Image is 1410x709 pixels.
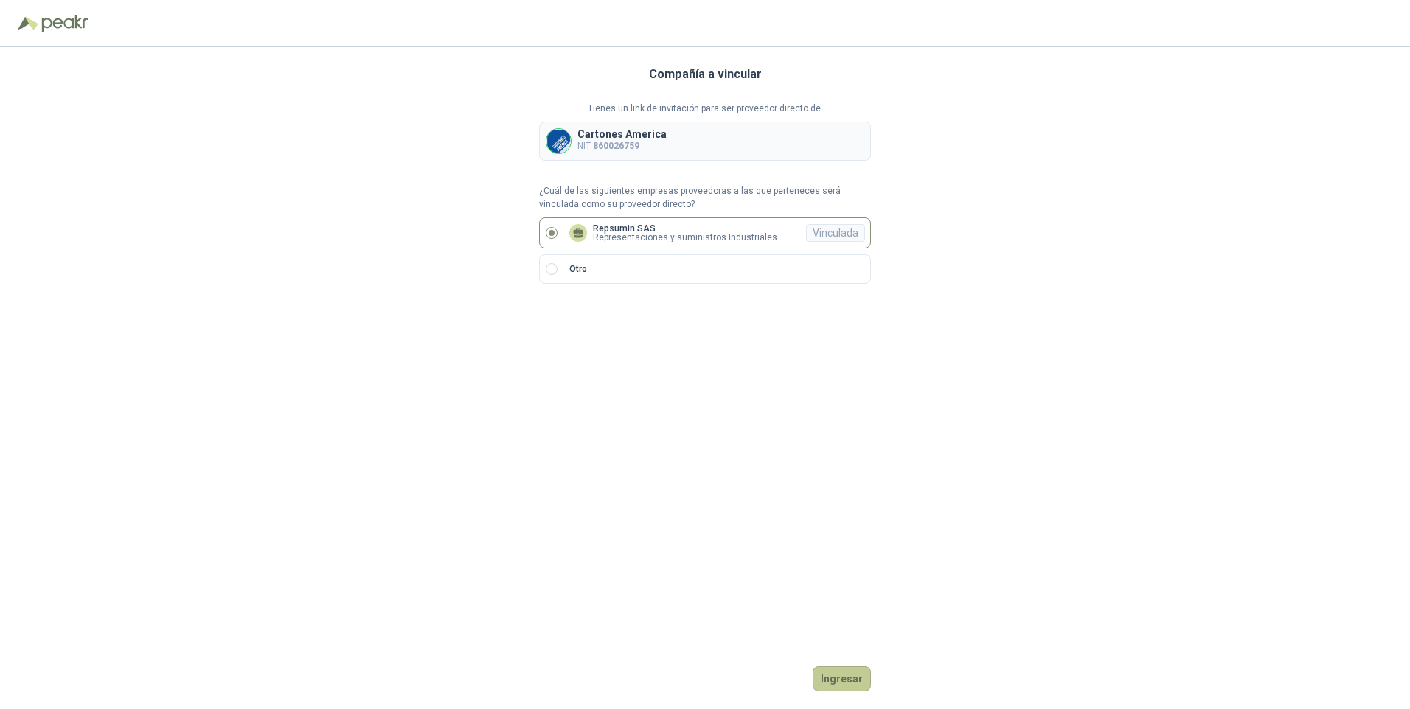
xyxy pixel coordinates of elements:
h3: Compañía a vincular [649,65,762,84]
p: NIT [577,139,667,153]
p: Otro [569,262,587,276]
img: Peakr [41,15,88,32]
img: Company Logo [546,129,571,153]
div: Vinculada [806,224,865,242]
p: Tienes un link de invitación para ser proveedor directo de: [539,102,871,116]
p: Repsumin SAS [593,224,777,233]
b: 860026759 [593,141,639,151]
img: Logo [18,16,38,31]
p: Representaciones y suministros Industriales [593,233,777,242]
p: Cartones America [577,129,667,139]
button: Ingresar [813,666,871,691]
p: ¿Cuál de las siguientes empresas proveedoras a las que perteneces será vinculada como su proveedo... [539,184,871,212]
